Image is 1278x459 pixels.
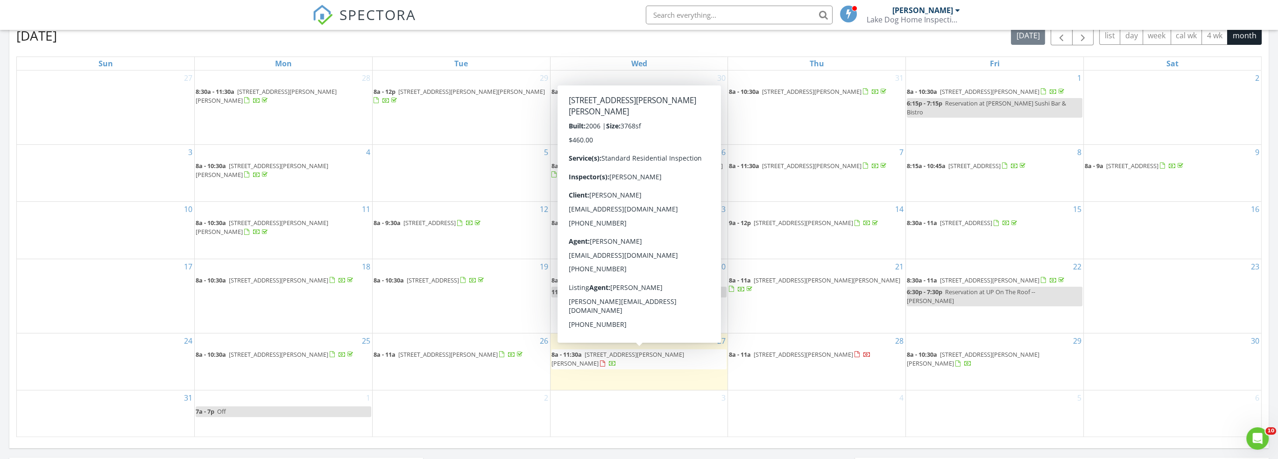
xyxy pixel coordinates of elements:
td: Go to July 28, 2025 [195,71,373,145]
h2: [DATE] [16,26,57,45]
span: 8a - 11:30a [551,350,582,359]
a: Go to August 1, 2025 [1075,71,1083,85]
a: 8a - 10:30a [STREET_ADDRESS][PERSON_NAME] [729,86,904,98]
td: Go to August 27, 2025 [550,333,728,390]
td: Go to August 7, 2025 [728,144,906,201]
td: Go to August 25, 2025 [195,333,373,390]
button: week [1143,27,1171,45]
td: Go to August 4, 2025 [195,144,373,201]
a: 8a - 11a [STREET_ADDRESS][PERSON_NAME] [374,350,524,359]
span: Reservation at [PERSON_NAME] Sushi Bar & Bistro [907,99,1066,116]
span: 11a - 12p [551,288,577,296]
a: 8a - 11a [STREET_ADDRESS][PERSON_NAME] [729,349,904,360]
a: Go to August 26, 2025 [538,333,550,348]
a: 8a - 9:30a [STREET_ADDRESS] [374,219,482,227]
span: [STREET_ADDRESS][PERSON_NAME] [754,219,853,227]
a: Go to August 14, 2025 [893,202,905,217]
span: 8a - 11a [729,350,751,359]
a: 8a - 10:30a [STREET_ADDRESS][PERSON_NAME] [907,86,1082,98]
a: Go to July 29, 2025 [538,71,550,85]
a: 8a - 10:30a [STREET_ADDRESS] [374,275,549,286]
a: 8a - 10:30a [STREET_ADDRESS][PERSON_NAME][PERSON_NAME] [907,350,1039,367]
td: Go to August 1, 2025 [906,71,1084,145]
span: 8:30a - 11a [907,276,937,284]
a: Go to August 4, 2025 [364,145,372,160]
a: 8:15a - 10:45a [STREET_ADDRESS] [907,161,1082,172]
a: Tuesday [452,57,470,70]
button: 4 wk [1201,27,1228,45]
td: Go to August 30, 2025 [1083,333,1261,390]
button: cal wk [1171,27,1202,45]
button: list [1099,27,1120,45]
span: Appointment with Downtown Dental Associates [579,288,713,296]
span: [STREET_ADDRESS][PERSON_NAME][PERSON_NAME] [196,162,328,179]
td: Go to August 2, 2025 [1083,71,1261,145]
span: [STREET_ADDRESS] [585,87,637,96]
a: Go to August 21, 2025 [893,259,905,274]
span: 8a - 11a [551,219,573,227]
span: 8a - 10:30a [196,219,226,227]
a: Go to August 20, 2025 [715,259,727,274]
a: Go to July 30, 2025 [715,71,727,85]
a: Monday [273,57,294,70]
a: 8a - 10:30a [STREET_ADDRESS][PERSON_NAME][PERSON_NAME] [196,219,328,236]
span: 8a - 11a [374,350,395,359]
a: Go to August 3, 2025 [186,145,194,160]
span: [STREET_ADDRESS][PERSON_NAME] [762,162,861,170]
td: Go to August 8, 2025 [906,144,1084,201]
a: Go to August 31, 2025 [182,390,194,405]
td: Go to July 29, 2025 [372,71,550,145]
span: [STREET_ADDRESS][PERSON_NAME] [229,276,328,284]
span: [STREET_ADDRESS] [403,219,456,227]
td: Go to August 22, 2025 [906,259,1084,333]
span: SPECTORA [339,5,416,24]
a: 8a - 12p [STREET_ADDRESS][PERSON_NAME][PERSON_NAME] [374,86,549,106]
span: [STREET_ADDRESS] [1106,162,1158,170]
span: 9a - 12p [729,219,751,227]
span: [STREET_ADDRESS][PERSON_NAME][PERSON_NAME] [551,350,684,367]
a: Sunday [97,57,115,70]
a: Go to September 1, 2025 [364,390,372,405]
a: Go to August 15, 2025 [1071,202,1083,217]
span: 8a - 10a [551,162,573,170]
button: month [1227,27,1262,45]
td: Go to August 10, 2025 [17,202,195,259]
span: 7a - 7p [196,407,214,416]
a: 8a - 10a [STREET_ADDRESS][PERSON_NAME][PERSON_NAME] [551,161,727,181]
td: Go to August 13, 2025 [550,202,728,259]
a: 8:30a - 11a [STREET_ADDRESS][PERSON_NAME] [907,276,1066,284]
td: Go to August 5, 2025 [372,144,550,201]
td: Go to September 5, 2025 [906,390,1084,437]
span: 8:30a - 11a [907,219,937,227]
a: 8a - 10:30a [STREET_ADDRESS] [374,276,486,284]
a: 8a - 10:30a [STREET_ADDRESS][PERSON_NAME] [196,349,371,360]
td: Go to September 4, 2025 [728,390,906,437]
a: SPECTORA [312,13,416,32]
a: Go to August 11, 2025 [360,202,372,217]
td: Go to August 29, 2025 [906,333,1084,390]
span: [STREET_ADDRESS] [948,162,1001,170]
a: 8:15a - 10:45a [STREET_ADDRESS] [907,162,1027,170]
td: Go to July 31, 2025 [728,71,906,145]
a: 8a - 9a [STREET_ADDRESS] [1085,161,1260,172]
span: 8a - 12p [374,87,395,96]
button: [DATE] [1011,27,1045,45]
span: 8a - 10:30a [907,350,937,359]
span: [STREET_ADDRESS][PERSON_NAME][PERSON_NAME] [576,162,723,170]
a: 8:30a - 11a [STREET_ADDRESS][PERSON_NAME] [907,275,1082,286]
a: Go to September 4, 2025 [897,390,905,405]
a: Saturday [1165,57,1180,70]
a: Go to August 24, 2025 [182,333,194,348]
span: [STREET_ADDRESS][PERSON_NAME][PERSON_NAME] [398,87,545,96]
td: Go to August 14, 2025 [728,202,906,259]
span: 8:15a - 10:45a [907,162,946,170]
a: 8a - 10:30a [STREET_ADDRESS][PERSON_NAME] [196,350,355,359]
a: 8a - 11:30a [STREET_ADDRESS][PERSON_NAME] [729,161,904,172]
a: Go to August 19, 2025 [538,259,550,274]
span: 8a - 10:30a [729,87,759,96]
button: Previous month [1051,26,1073,45]
span: 8a - 9a [1085,162,1103,170]
span: Off [217,407,226,416]
td: Go to August 23, 2025 [1083,259,1261,333]
a: Friday [988,57,1001,70]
